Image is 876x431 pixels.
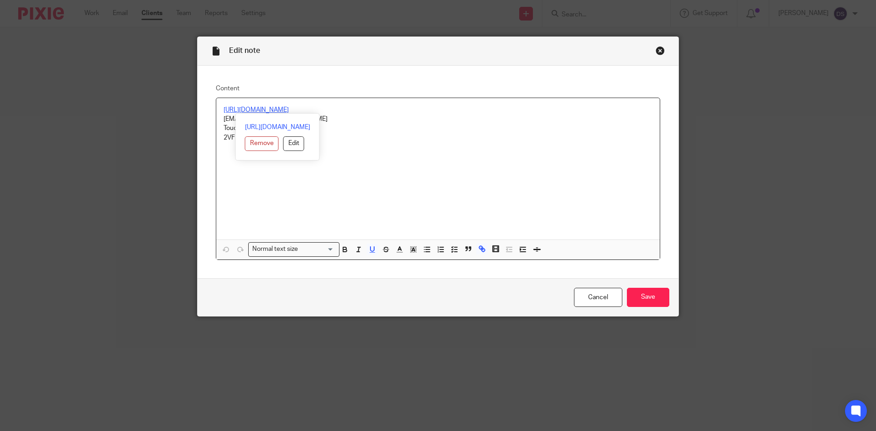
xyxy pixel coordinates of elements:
div: Search for option [248,242,339,256]
button: Remove [245,136,279,151]
span: Edit note [229,47,260,54]
input: Save [627,288,669,307]
input: Search for option [301,244,334,254]
p: 2VF dasas phone [224,133,652,142]
div: Close this dialog window [656,46,665,55]
a: Cancel [574,288,622,307]
label: Content [216,84,660,93]
p: [EMAIL_ADDRESS][DOMAIN_NAME] [224,114,652,124]
button: Edit [283,136,304,151]
p: Touchright2025! [224,124,652,133]
a: [URL][DOMAIN_NAME] [224,107,289,113]
span: Normal text size [250,244,300,254]
a: [URL][DOMAIN_NAME] [245,123,310,132]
